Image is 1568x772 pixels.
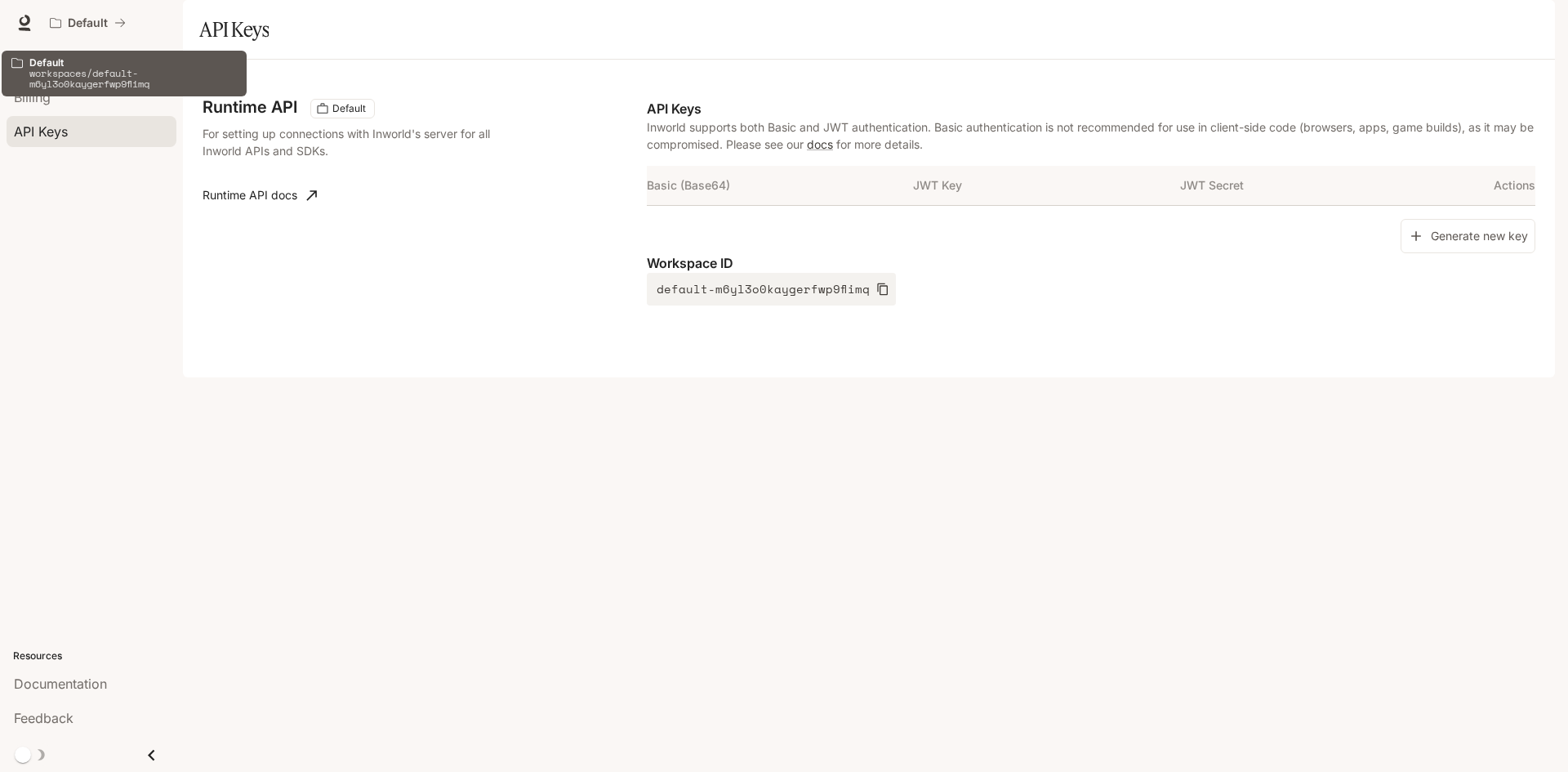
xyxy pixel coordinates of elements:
th: Basic (Base64) [647,166,913,205]
p: Workspace ID [647,253,1535,273]
p: workspaces/default-m6yl3o0kaygerfwp9flimq [29,68,237,89]
th: Actions [1446,166,1535,205]
th: JWT Secret [1180,166,1446,205]
button: All workspaces [42,7,133,39]
button: Generate new key [1401,219,1535,254]
button: default-m6yl3o0kaygerfwp9flimq [647,273,896,306]
a: Runtime API docs [196,179,323,212]
p: Default [68,16,108,30]
h3: Runtime API [203,99,297,115]
p: Inworld supports both Basic and JWT authentication. Basic authentication is not recommended for u... [647,118,1535,153]
a: docs [807,137,833,151]
span: Default [326,101,372,116]
p: Default [29,57,237,68]
p: For setting up connections with Inworld's server for all Inworld APIs and SDKs. [203,125,526,159]
h1: API Keys [199,13,269,46]
p: API Keys [647,99,1535,118]
th: JWT Key [913,166,1179,205]
div: These keys will apply to your current workspace only [310,99,375,118]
